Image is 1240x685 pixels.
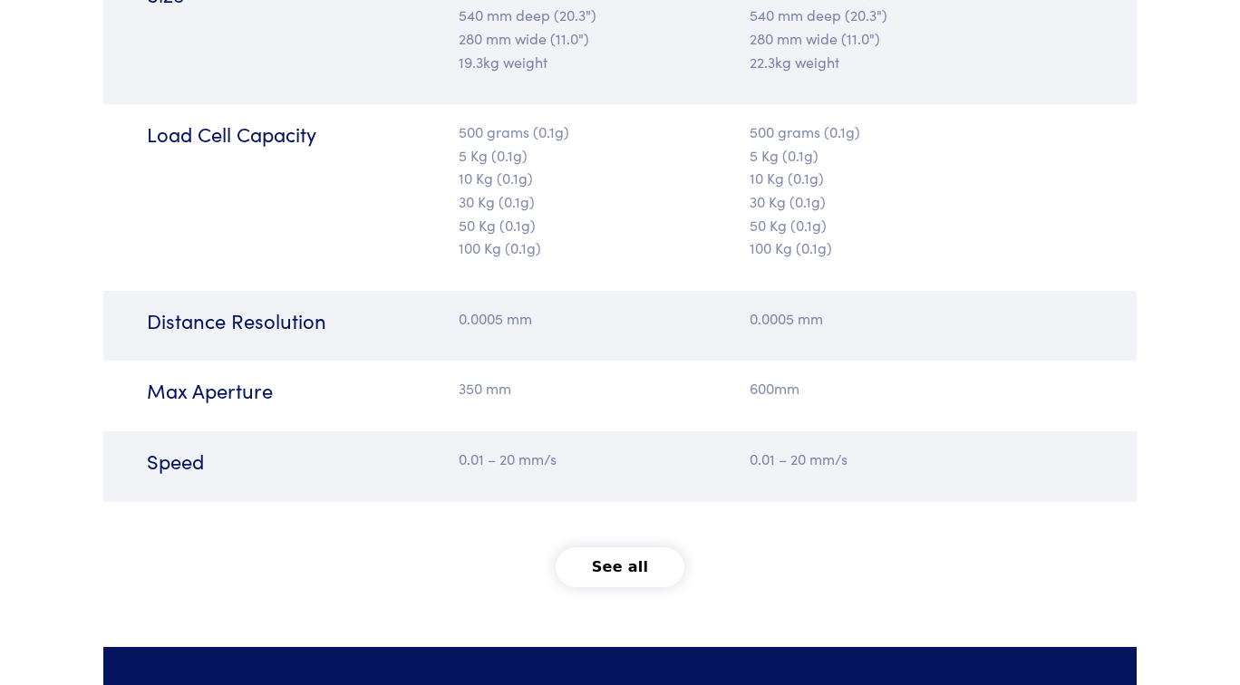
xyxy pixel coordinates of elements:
[459,121,609,260] p: 500 grams (0.1g) 5 Kg (0.1g) 10 Kg (0.1g) 30 Kg (0.1g) 50 Kg (0.1g) 100 Kg (0.1g)
[147,307,437,335] h6: Distance Resolution
[750,448,1040,471] p: 0.01 – 20 mm/s
[750,307,1040,331] p: 0.0005 mm
[750,121,1040,260] p: 500 grams (0.1g) 5 Kg (0.1g) 10 Kg (0.1g) 30 Kg (0.1g) 50 Kg (0.1g) 100 Kg (0.1g)
[556,547,685,587] button: See all
[459,448,609,471] p: 0.01 – 20 mm/s
[147,377,437,405] h6: Max Aperture
[147,448,437,476] h6: Speed
[147,121,437,149] h6: Load Cell Capacity
[459,377,609,400] p: 350 mm
[459,307,609,331] p: 0.0005 mm
[750,377,1040,400] p: 600mm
